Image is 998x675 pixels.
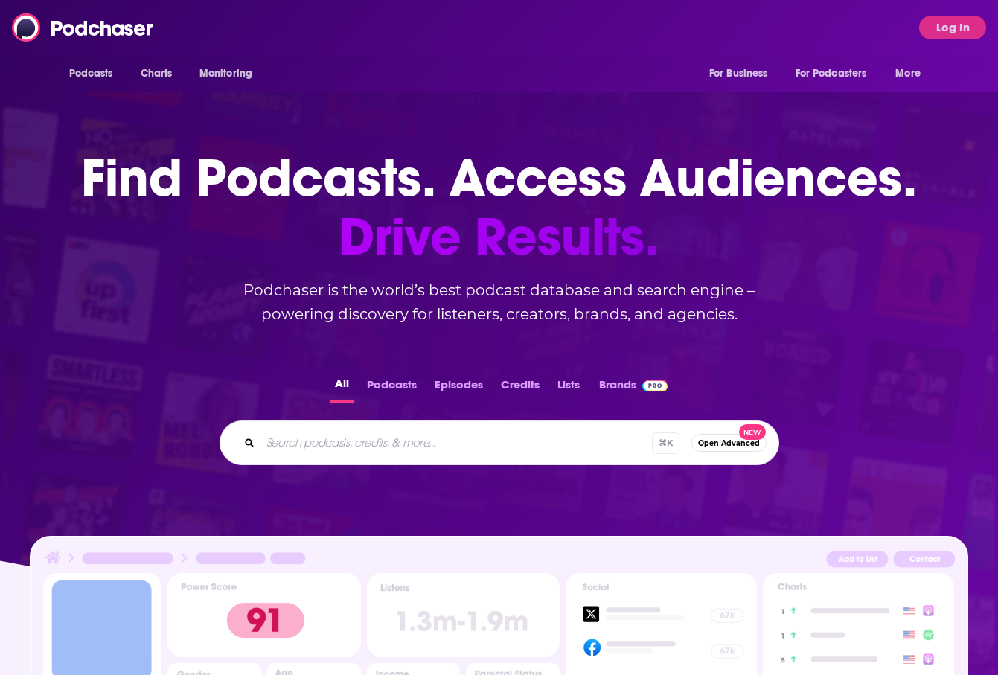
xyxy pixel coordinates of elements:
button: Episodes [430,374,487,403]
button: open menu [59,60,132,88]
button: Log In [919,16,986,39]
button: Lists [553,374,584,403]
img: Podcast Insights Header [43,549,955,573]
span: Open Advanced [698,439,760,447]
button: Credits [496,374,544,403]
button: Open AdvancedNew [691,434,767,452]
span: ⌘ K [652,432,679,454]
button: Podcasts [362,374,421,403]
a: BrandsPodchaser Pro [599,374,668,403]
input: Search podcasts, credits, & more... [260,431,652,455]
button: open menu [189,60,272,88]
h1: Find Podcasts. Access Audiences. [81,149,917,266]
span: Monitoring [199,63,252,84]
span: For Podcasters [796,63,867,84]
button: open menu [699,60,787,88]
img: Podcast Insights Listens [367,573,560,657]
span: Podcasts [69,63,113,84]
img: Podcast Insights Power score [167,573,360,657]
img: Podchaser Pro [642,380,668,391]
span: New [739,424,766,440]
img: Podchaser - Follow, Share and Rate Podcasts [12,13,155,42]
button: open menu [786,60,889,88]
div: Search podcasts, credits, & more... [220,420,779,465]
span: For Business [709,63,768,84]
span: Charts [141,63,173,84]
button: open menu [885,60,939,88]
span: Drive Results. [81,208,917,266]
button: All [330,374,354,403]
a: Charts [131,60,182,88]
span: More [895,63,921,84]
h2: Podchaser is the world’s best podcast database and search engine – powering discovery for listene... [202,278,797,326]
